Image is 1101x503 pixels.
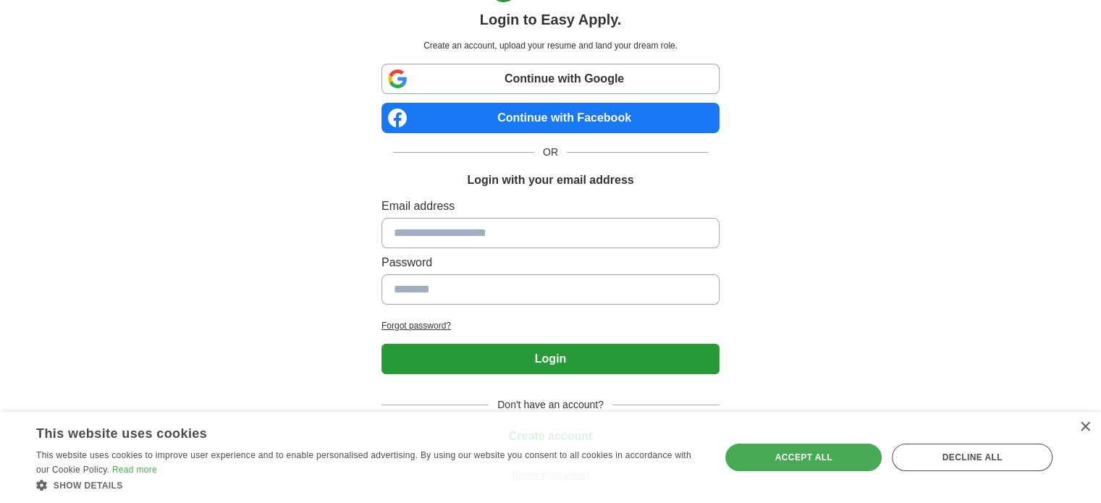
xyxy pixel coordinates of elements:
div: Accept all [725,444,882,471]
a: Continue with Facebook [381,103,720,133]
label: Email address [381,198,720,215]
span: OR [534,145,567,160]
h1: Login with your email address [467,172,633,189]
a: Continue with Google [381,64,720,94]
label: Password [381,254,720,271]
div: This website uses cookies [36,420,664,442]
span: Show details [54,481,123,491]
a: Forgot password? [381,319,720,332]
h1: Login to Easy Apply. [480,9,622,30]
div: Close [1079,422,1090,433]
div: Decline all [892,444,1053,471]
div: Show details [36,478,700,492]
a: Read more, opens a new window [112,465,157,475]
p: Create an account, upload your resume and land your dream role. [384,39,717,52]
button: Login [381,344,720,374]
span: Don't have an account? [489,397,612,413]
span: This website uses cookies to improve user experience and to enable personalised advertising. By u... [36,450,691,475]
